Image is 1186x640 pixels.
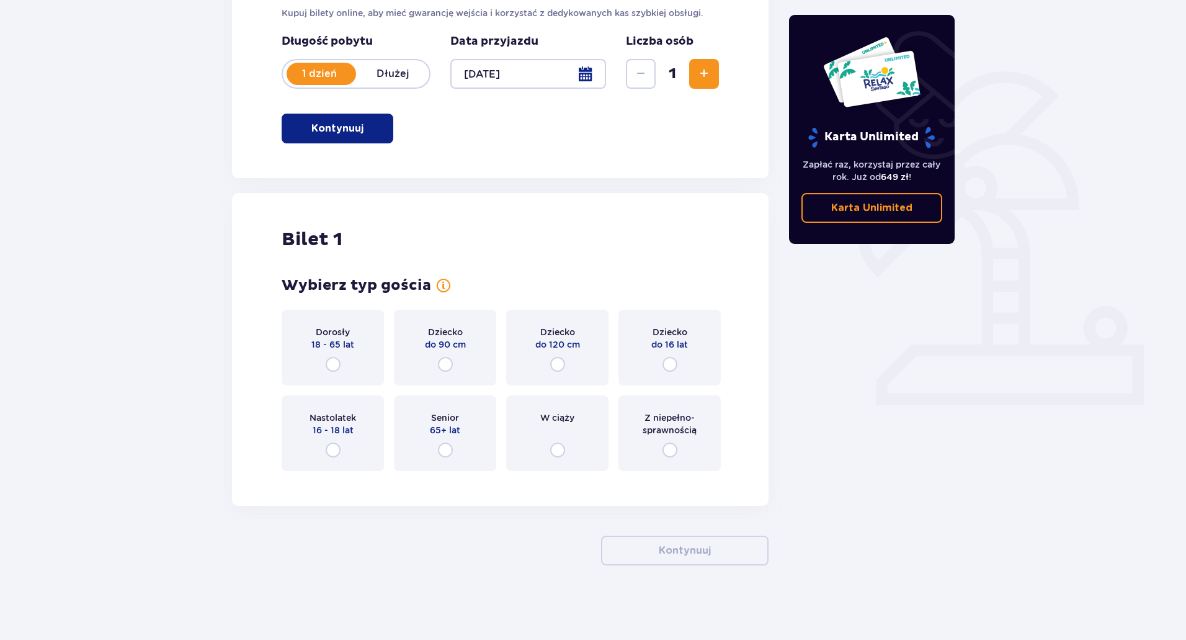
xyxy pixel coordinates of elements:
span: 1 [658,65,687,83]
span: Nastolatek [310,412,356,424]
button: Zmniejsz [626,59,656,89]
img: Dwie karty całoroczne do Suntago z napisem 'UNLIMITED RELAX', na białym tle z tropikalnymi liśćmi... [823,36,921,108]
p: Długość pobytu [282,34,430,49]
p: Kupuj bilety online, aby mieć gwarancję wejścia i korzystać z dedykowanych kas szybkiej obsługi. [282,7,719,19]
p: Data przyjazdu [450,34,538,49]
span: do 120 cm [535,338,580,351]
span: 16 - 18 lat [313,424,354,436]
button: Zwiększ [689,59,719,89]
span: 649 zł [881,172,909,182]
span: Z niepełno­sprawnością [630,412,710,436]
p: Kontynuuj [311,122,363,135]
p: 1 dzień [283,67,356,81]
button: Kontynuuj [282,114,393,143]
span: 18 - 65 lat [311,338,354,351]
button: Kontynuuj [601,536,769,566]
a: Karta Unlimited [801,193,943,223]
span: Dziecko [653,326,687,338]
p: Zapłać raz, korzystaj przez cały rok. Już od ! [801,158,943,183]
p: Kontynuuj [659,544,711,557]
span: 65+ lat [430,424,460,436]
span: Dziecko [428,326,463,338]
p: Karta Unlimited [831,201,912,215]
span: Dorosły [316,326,350,338]
p: Liczba osób [626,34,693,49]
span: Senior [431,412,459,424]
span: Dziecko [540,326,575,338]
p: Karta Unlimited [807,127,936,148]
p: Dłużej [356,67,429,81]
span: W ciąży [540,412,574,424]
span: do 90 cm [425,338,466,351]
h3: Wybierz typ gościa [282,276,431,295]
h2: Bilet 1 [282,228,342,251]
span: do 16 lat [651,338,688,351]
